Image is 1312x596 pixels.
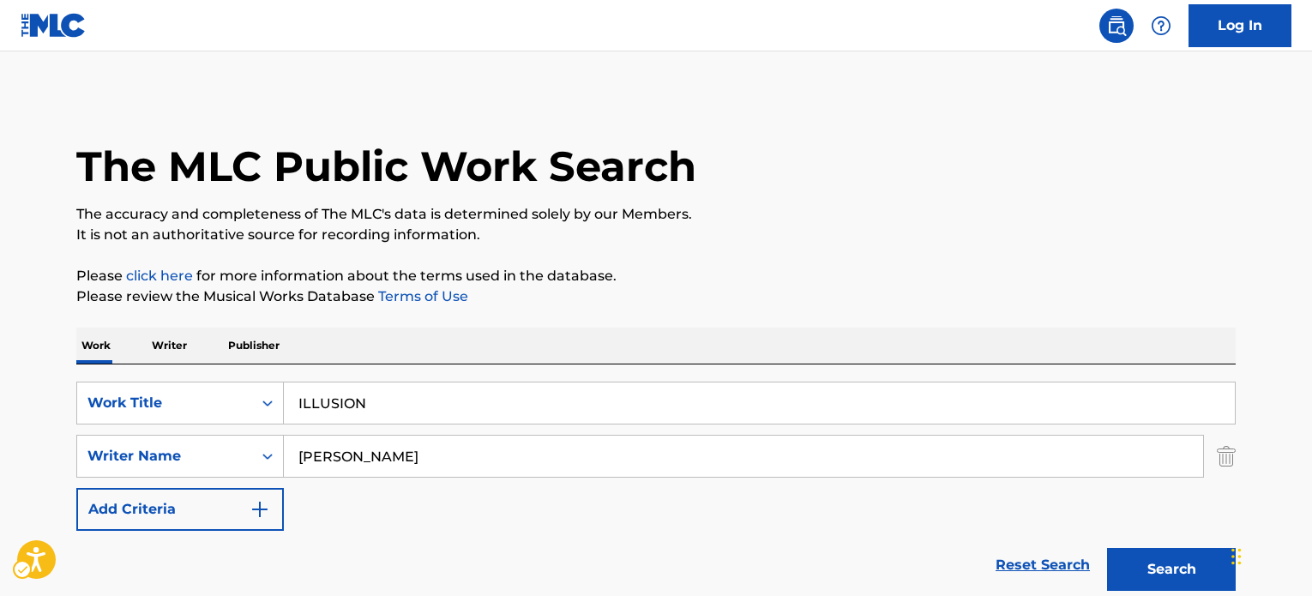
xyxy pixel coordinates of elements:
button: Search [1107,548,1236,591]
a: Music industry terminology | mechanical licensing collective [126,268,193,284]
p: Work [76,328,116,364]
img: 9d2ae6d4665cec9f34b9.svg [250,499,270,520]
div: Writer Name [87,446,242,467]
button: Add Criteria [76,488,284,531]
p: Please review the Musical Works Database [76,286,1236,307]
a: Reset Search [987,546,1098,584]
p: It is not an authoritative source for recording information. [76,225,1236,245]
div: Drag [1231,531,1242,582]
p: Publisher [223,328,285,364]
h1: The MLC Public Work Search [76,141,696,192]
a: Log In [1189,4,1291,47]
input: Search... [284,382,1235,424]
img: Delete Criterion [1217,435,1236,478]
p: The accuracy and completeness of The MLC's data is determined solely by our Members. [76,204,1236,225]
div: Work Title [87,393,242,413]
div: Chat Widget [1226,514,1312,596]
img: search [1106,15,1127,36]
p: Writer [147,328,192,364]
a: Terms of Use [375,288,468,304]
p: Please for more information about the terms used in the database. [76,266,1236,286]
input: Search... [284,436,1203,477]
img: MLC Logo [21,13,87,38]
iframe: Hubspot Iframe [1226,514,1312,596]
img: help [1151,15,1171,36]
